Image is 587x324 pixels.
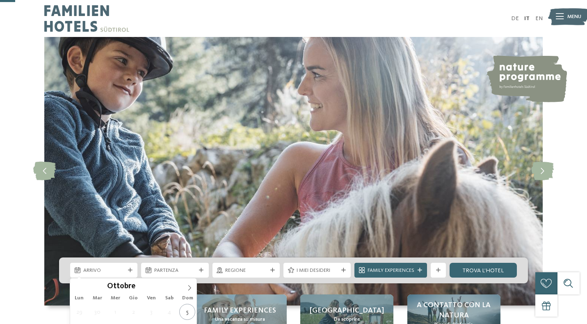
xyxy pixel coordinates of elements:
span: Sab [160,296,178,301]
a: IT [524,16,530,21]
span: Ven [142,296,160,301]
span: A contatto con la natura [415,300,493,321]
span: Ottobre [107,283,135,291]
span: Family experiences [204,306,276,316]
span: Regione [225,267,267,274]
span: Gio [124,296,142,301]
span: Mar [88,296,106,301]
span: [GEOGRAPHIC_DATA] [310,306,384,316]
span: Una vacanza su misura [215,316,265,323]
span: Partenza [154,267,196,274]
span: Ottobre 1, 2025 [107,304,123,320]
span: Lun [70,296,88,301]
img: Family hotel Alto Adige: the happy family places! [44,37,543,306]
span: Ottobre 5, 2025 [179,304,195,320]
span: I miei desideri [297,267,338,274]
a: EN [535,16,543,21]
span: Mer [106,296,124,301]
img: nature programme by Familienhotels Südtirol [486,55,567,102]
a: trova l’hotel [450,263,517,278]
span: Dom [178,296,196,301]
span: Ottobre 4, 2025 [161,304,177,320]
span: Menu [567,13,581,21]
span: Settembre 29, 2025 [71,304,87,320]
span: Settembre 30, 2025 [89,304,105,320]
span: Family Experiences [368,267,414,274]
span: Da scoprire [334,316,360,323]
a: DE [511,16,519,21]
span: Arrivo [83,267,125,274]
span: Ottobre 3, 2025 [144,304,160,320]
input: Year [135,282,162,290]
span: Ottobre 2, 2025 [126,304,142,320]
